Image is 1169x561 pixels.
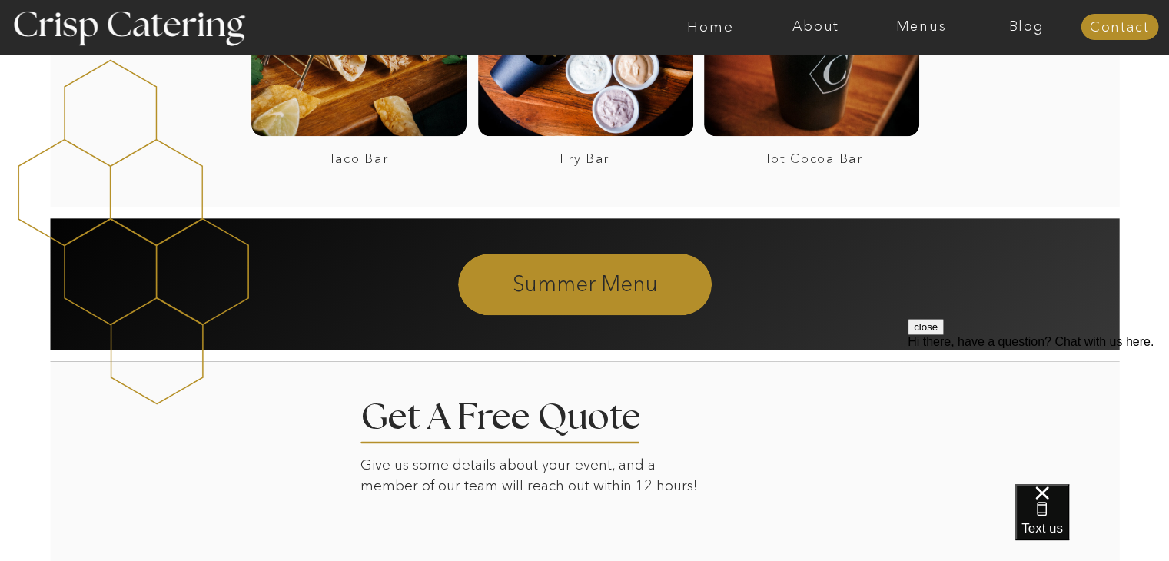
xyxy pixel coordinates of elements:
[763,19,868,35] a: About
[908,319,1169,503] iframe: podium webchat widget prompt
[360,455,709,500] p: Give us some details about your event, and a member of our team will reach out within 12 hours!
[974,19,1079,35] a: Blog
[868,19,974,35] a: Menus
[1015,484,1169,561] iframe: podium webchat widget bubble
[1081,20,1158,35] a: Contact
[254,151,463,166] a: Taco Bar
[377,269,794,297] a: Summer Menu
[707,151,916,166] a: Hot Cocoa Bar
[360,400,688,428] h2: Get A Free Quote
[658,19,763,35] a: Home
[480,151,689,166] a: Fry Bar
